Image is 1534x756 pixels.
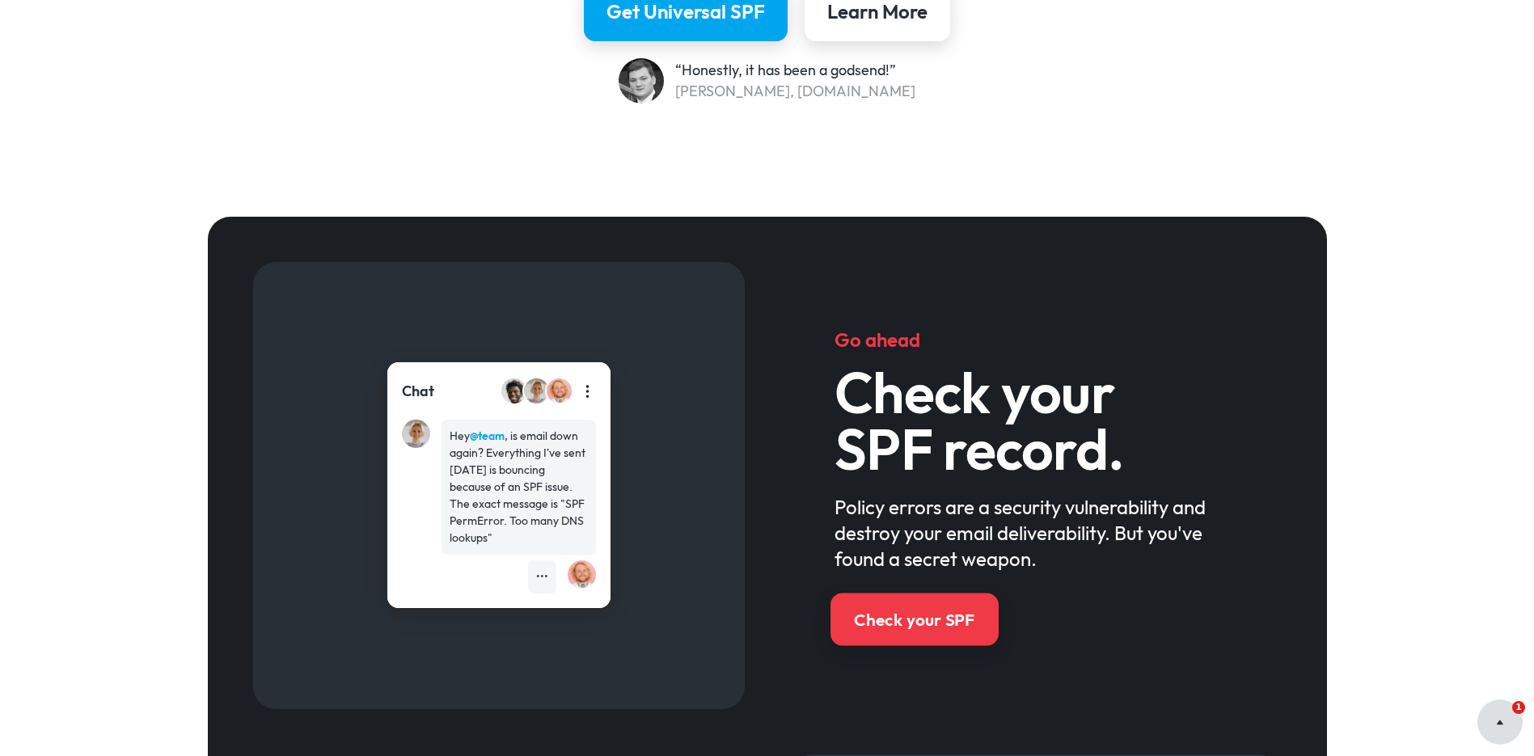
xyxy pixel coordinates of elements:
[675,60,915,81] div: “Honestly, it has been a godsend!”
[402,381,434,402] div: Chat
[1512,701,1525,714] span: 1
[450,428,588,547] div: Hey , is email down again? Everything I've sent [DATE] is bouncing because of an SPF issue. The e...
[1211,597,1534,748] iframe: Intercom notifications message
[470,429,505,443] strong: @team
[830,593,999,645] a: Check your SPF
[675,81,915,102] div: [PERSON_NAME], [DOMAIN_NAME]
[835,494,1236,572] div: Policy errors are a security vulnerability and destroy your email deliverability. But you've foun...
[854,608,974,631] div: Check your SPF
[1479,701,1518,740] iframe: Intercom live chat
[835,364,1236,477] h3: Check your SPF record.
[835,327,1236,353] h5: Go ahead
[536,568,548,585] div: •••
